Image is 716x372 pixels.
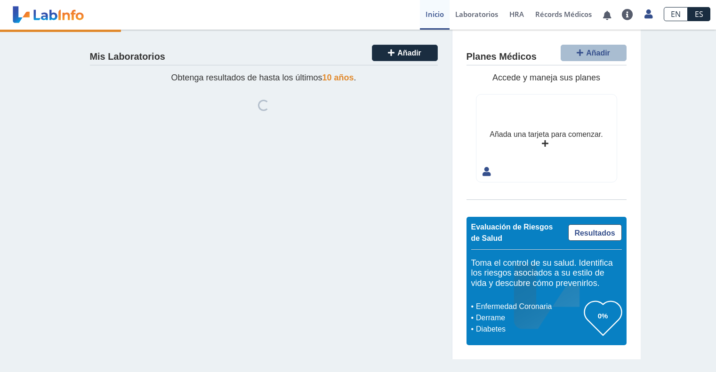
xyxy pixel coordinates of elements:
span: Añadir [586,49,610,57]
div: Añada una tarjeta para comenzar. [490,129,603,140]
h5: Toma el control de su salud. Identifica los riesgos asociados a su estilo de vida y descubre cómo... [471,258,622,289]
li: Derrame [474,312,584,324]
li: Diabetes [474,324,584,335]
span: Evaluación de Riesgos de Salud [471,223,553,242]
span: 10 años [322,73,354,82]
a: ES [688,7,710,21]
h4: Mis Laboratorios [90,51,165,63]
h3: 0% [584,310,622,322]
span: Obtenga resultados de hasta los últimos . [171,73,356,82]
span: Añadir [397,49,421,57]
iframe: Help widget launcher [632,335,706,362]
span: Accede y maneja sus planes [492,73,600,82]
button: Añadir [372,45,438,61]
a: EN [664,7,688,21]
li: Enfermedad Coronaria [474,301,584,312]
span: HRA [509,9,524,19]
button: Añadir [561,45,627,61]
a: Resultados [568,224,622,241]
h4: Planes Médicos [467,51,537,63]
